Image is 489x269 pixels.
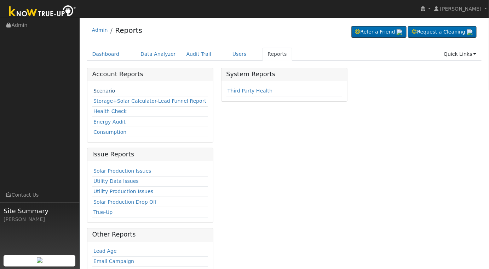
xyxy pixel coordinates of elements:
img: retrieve [397,29,402,35]
a: Lead Age [93,248,117,254]
a: Reports [115,26,142,35]
h5: Account Reports [92,71,208,78]
a: Audit Trail [181,48,217,61]
a: Reports [263,48,292,61]
a: Refer a Friend [351,26,407,38]
a: Third Party Health [228,88,272,94]
h5: Other Reports [92,231,208,238]
td: - [92,96,208,106]
img: Know True-Up [5,4,80,20]
a: Admin [92,27,108,33]
a: Data Analyzer [135,48,181,61]
span: [PERSON_NAME] [440,6,482,12]
div: [PERSON_NAME] [4,216,76,223]
a: Scenario [93,88,115,94]
a: Dashboard [87,48,125,61]
h5: Issue Reports [92,151,208,158]
a: True-Up [93,209,113,215]
a: Email Campaign [93,258,134,264]
a: Users [227,48,252,61]
a: Utility Data Issues [93,178,139,184]
a: Storage+Solar Calculator [93,98,156,104]
a: Energy Audit [93,119,126,125]
a: Consumption [93,129,126,135]
h5: System Reports [226,71,343,78]
img: retrieve [37,257,42,263]
img: retrieve [467,29,473,35]
a: Health Check [93,108,127,114]
a: Quick Links [438,48,482,61]
span: Site Summary [4,206,76,216]
a: Solar Production Issues [93,168,151,174]
a: Utility Production Issues [93,189,153,194]
a: Lead Funnel Report [158,98,206,104]
a: Solar Production Drop Off [93,199,157,205]
a: Request a Cleaning [408,26,477,38]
